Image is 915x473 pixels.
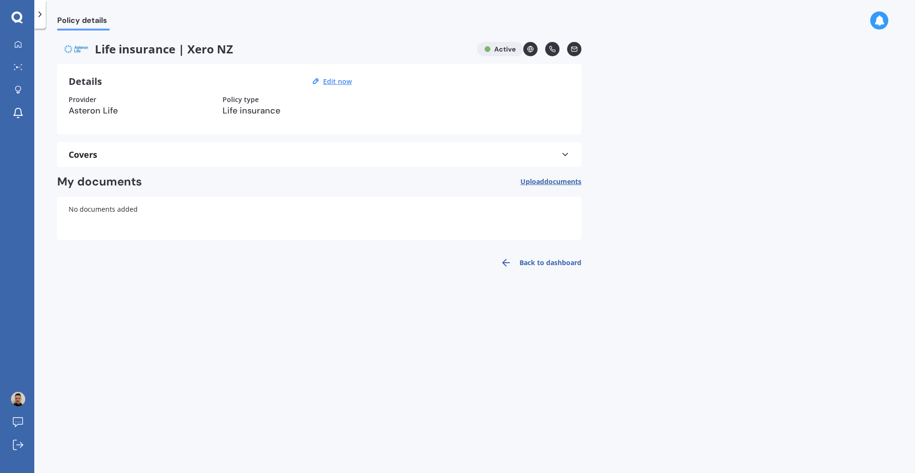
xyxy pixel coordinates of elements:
[69,150,570,159] div: Covers
[57,42,469,56] span: Life insurance | Xero NZ
[69,75,102,88] h3: Details
[320,77,355,86] button: Edit now
[223,103,354,118] h3: Life insurance
[69,95,96,103] label: Provider
[57,42,95,56] img: Asteron.png
[520,178,581,185] span: Upload
[69,103,200,118] h3: Asteron Life
[495,251,581,274] a: Back to dashboard
[520,175,581,189] button: Uploaddocuments
[323,77,352,86] u: Edit now
[57,16,110,29] span: Policy details
[57,175,142,189] h2: My documents
[57,197,581,240] div: No documents added
[223,95,259,103] label: Policy type
[11,392,25,406] img: ACg8ocI5QR4cIUIRatXE---rCVRlfpJorLKIN8UFrw2DEPOLknViFC4=s96-c
[544,177,581,186] span: documents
